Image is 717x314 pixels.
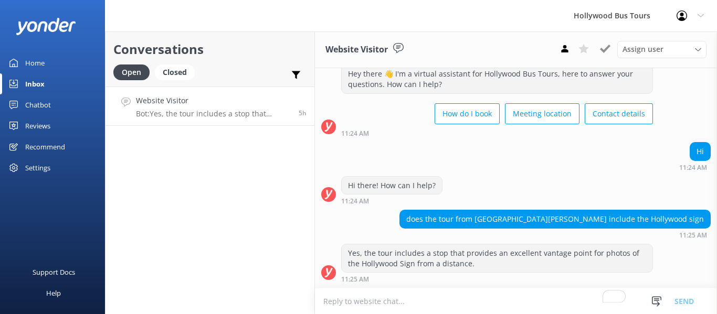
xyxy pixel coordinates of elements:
[399,231,711,239] div: Sep 13 2025 11:25am (UTC -07:00) America/Tijuana
[315,288,717,314] textarea: To enrich screen reader interactions, please activate Accessibility in Grammarly extension settings
[299,109,307,117] span: Sep 13 2025 11:25am (UTC -07:00) America/Tijuana
[679,164,711,171] div: Sep 13 2025 11:24am (UTC -07:00) America/Tijuana
[113,39,307,59] h2: Conversations
[25,157,50,178] div: Settings
[679,165,707,171] strong: 11:24 AM
[113,64,150,80] div: Open
[585,103,653,124] button: Contact details
[25,115,50,136] div: Reviews
[106,86,314,126] a: Website VisitorBot:Yes, the tour includes a stop that provides an excellent vantage point for pho...
[617,41,707,58] div: Assign User
[46,283,61,304] div: Help
[33,262,75,283] div: Support Docs
[400,210,710,228] div: does the tour from [GEOGRAPHIC_DATA][PERSON_NAME] include the Hollywood sign
[341,129,653,137] div: Sep 13 2025 11:24am (UTC -07:00) America/Tijuana
[342,244,652,272] div: Yes, the tour includes a stop that provides an excellent vantage point for photos of the Hollywoo...
[113,66,155,78] a: Open
[690,143,710,160] div: Hi
[341,275,653,283] div: Sep 13 2025 11:25am (UTC -07:00) America/Tijuana
[25,52,45,73] div: Home
[505,103,579,124] button: Meeting location
[25,73,45,94] div: Inbox
[342,177,442,194] div: Hi there! How can I help?
[325,43,388,57] h3: Website Visitor
[341,276,369,283] strong: 11:25 AM
[341,131,369,137] strong: 11:24 AM
[16,18,76,35] img: yonder-white-logo.png
[342,65,652,93] div: Hey there 👋 I'm a virtual assistant for Hollywood Bus Tours, here to answer your questions. How c...
[155,66,200,78] a: Closed
[25,136,65,157] div: Recommend
[679,232,707,239] strong: 11:25 AM
[341,197,442,204] div: Sep 13 2025 11:24am (UTC -07:00) America/Tijuana
[341,198,369,204] strong: 11:24 AM
[155,64,195,80] div: Closed
[136,109,291,118] p: Bot: Yes, the tour includes a stop that provides an excellent vantage point for photos of the Hol...
[136,95,291,106] h4: Website Visitor
[623,44,663,55] span: Assign user
[25,94,51,115] div: Chatbot
[435,103,500,124] button: How do I book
